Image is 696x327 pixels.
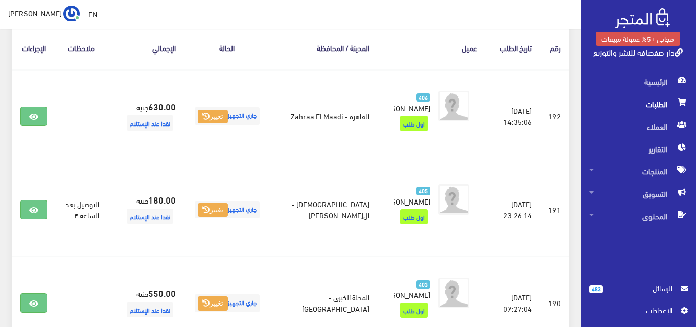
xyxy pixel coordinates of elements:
td: [DEMOGRAPHIC_DATA] - ال[PERSON_NAME] [270,163,378,256]
span: 405 [416,187,430,195]
img: ... [63,6,80,22]
span: [PERSON_NAME] [376,194,430,208]
th: تاريخ الطلب [485,27,541,69]
th: الإجراءات [12,27,55,69]
a: المحتوى [581,205,696,228]
span: [PERSON_NAME] [376,100,430,115]
td: 191 [540,163,569,256]
iframe: Drift Widget Chat Controller [12,257,51,296]
button: تغيير [198,203,228,217]
span: جاري التجهيز [195,107,260,125]
a: ... [PERSON_NAME] [8,5,80,21]
span: اﻹعدادات [597,305,672,316]
a: مجاني +5% عمولة مبيعات [596,32,680,46]
span: الرئيسية [589,70,688,93]
span: جاري التجهيز [195,294,260,312]
a: الرئيسية [581,70,696,93]
a: دار صفصافة للنشر والتوزيع [593,44,683,59]
button: تغيير [198,296,228,311]
span: العملاء [589,115,688,138]
a: 405 [PERSON_NAME] [394,184,430,207]
th: رقم [540,27,569,69]
span: اول طلب [400,209,428,224]
td: [DATE] 23:26:14 [485,163,541,256]
th: الحالة [184,27,270,69]
span: اول طلب [400,303,428,318]
span: التسويق [589,183,688,205]
span: الرسائل [611,283,672,294]
img: avatar.png [438,184,469,215]
strong: 630.00 [148,99,176,113]
span: الطلبات [589,93,688,115]
span: التقارير [589,138,688,160]
a: المنتجات [581,160,696,183]
span: نقدا عند الإستلام [127,209,173,224]
td: جنيه [107,69,184,163]
span: [PERSON_NAME] [8,7,62,19]
td: [DATE] 14:35:06 [485,69,541,163]
td: جنيه [107,163,184,256]
span: المنتجات [589,160,688,183]
th: عميل [378,27,485,69]
th: المدينة / المحافظة [270,27,378,69]
strong: 180.00 [148,193,176,206]
td: 192 [540,69,569,163]
a: 406 [PERSON_NAME] [394,91,430,113]
a: اﻹعدادات [589,305,688,321]
span: 483 [589,285,603,293]
span: نقدا عند الإستلام [127,115,173,131]
span: نقدا عند الإستلام [127,302,173,317]
a: الطلبات [581,93,696,115]
a: EN [84,5,101,23]
th: ملاحظات [55,27,107,69]
a: التقارير [581,138,696,160]
td: القاهرة - Zahraa El Maadi [270,69,378,163]
td: التوصيل بعد الساعه ٣... [55,163,107,256]
a: العملاء [581,115,696,138]
a: 483 الرسائل [589,283,688,305]
span: اول طلب [400,116,428,131]
span: المحتوى [589,205,688,228]
img: . [615,8,670,28]
strong: 550.00 [148,286,176,299]
u: EN [88,8,97,20]
img: avatar.png [438,278,469,308]
span: [PERSON_NAME] [376,287,430,301]
a: 403 [PERSON_NAME] [394,278,430,300]
th: اﻹجمالي [107,27,184,69]
span: 406 [416,93,430,102]
span: 403 [416,280,430,289]
img: avatar.png [438,91,469,121]
span: جاري التجهيز [195,201,260,219]
button: تغيير [198,110,228,124]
